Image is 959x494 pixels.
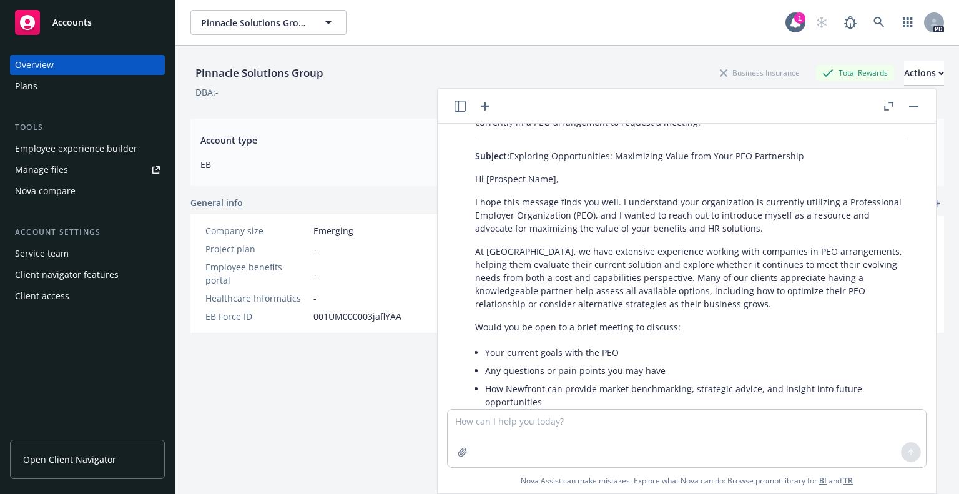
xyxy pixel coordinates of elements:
[201,16,309,29] span: Pinnacle Solutions Group
[10,55,165,75] a: Overview
[10,244,165,264] a: Service team
[23,453,116,466] span: Open Client Navigator
[794,12,805,24] div: 1
[313,292,317,305] span: -
[205,224,308,237] div: Company size
[895,10,920,35] a: Switch app
[521,468,853,493] span: Nova Assist can make mistakes. Explore what Nova can do: Browse prompt library for and
[10,181,165,201] a: Nova compare
[475,320,908,333] p: Would you be open to a brief meeting to discuss:
[195,86,219,99] div: DBA: -
[10,286,165,306] a: Client access
[190,196,243,209] span: General info
[867,10,892,35] a: Search
[205,260,308,287] div: Employee benefits portal
[15,286,69,306] div: Client access
[904,61,944,85] div: Actions
[15,160,68,180] div: Manage files
[485,380,908,411] li: How Newfront can provide market benchmarking, strategic advice, and insight into future opportuni...
[843,475,853,486] a: TR
[10,265,165,285] a: Client navigator features
[816,65,894,81] div: Total Rewards
[485,362,908,380] li: Any questions or pain points you may have
[15,139,137,159] div: Employee experience builder
[10,226,165,239] div: Account settings
[809,10,834,35] a: Start snowing
[200,158,552,171] span: EB
[485,343,908,362] li: Your current goals with the PEO
[313,224,353,237] span: Emerging
[313,310,401,323] span: 001UM000003jaflYAA
[475,195,908,235] p: I hope this message finds you well. I understand your organization is currently utilizing a Profe...
[313,267,317,280] span: -
[714,65,806,81] div: Business Insurance
[15,244,69,264] div: Service team
[475,172,908,185] p: Hi [Prospect Name],
[15,55,54,75] div: Overview
[10,139,165,159] a: Employee experience builder
[205,310,308,323] div: EB Force ID
[15,265,119,285] div: Client navigator features
[475,245,908,310] p: At [GEOGRAPHIC_DATA], we have extensive experience working with companies in PEO arrangements, he...
[10,76,165,96] a: Plans
[904,61,944,86] button: Actions
[205,242,308,255] div: Project plan
[190,10,347,35] button: Pinnacle Solutions Group
[475,150,509,162] span: Subject:
[10,121,165,134] div: Tools
[205,292,308,305] div: Healthcare Informatics
[929,196,944,211] a: add
[52,17,92,27] span: Accounts
[190,65,328,81] div: Pinnacle Solutions Group
[15,181,76,201] div: Nova compare
[10,5,165,40] a: Accounts
[819,475,827,486] a: BI
[15,76,37,96] div: Plans
[313,242,317,255] span: -
[10,160,165,180] a: Manage files
[838,10,863,35] a: Report a Bug
[475,149,908,162] p: Exploring Opportunities: Maximizing Value from Your PEO Partnership
[200,134,552,147] span: Account type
